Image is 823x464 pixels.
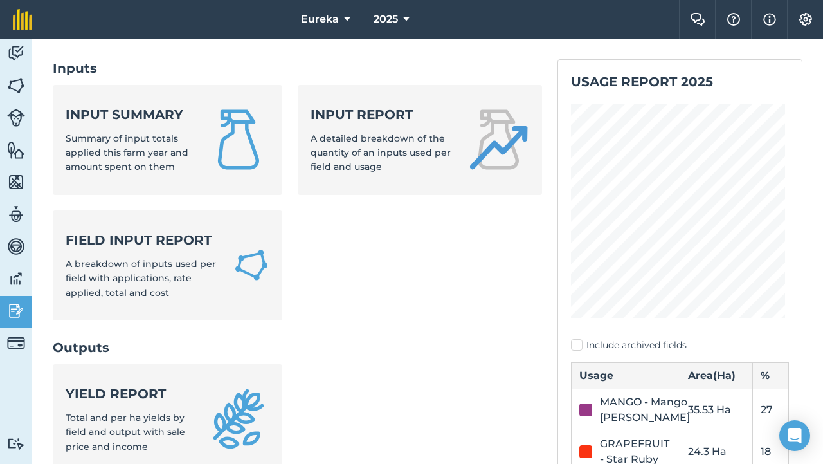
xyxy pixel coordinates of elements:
[7,109,25,127] img: svg+xml;base64,PD94bWwgdmVyc2lvbj0iMS4wIiBlbmNvZGluZz0idXRmLTgiPz4KPCEtLSBHZW5lcmF0b3I6IEFkb2JlIE...
[798,13,813,26] img: A cog icon
[66,412,185,452] span: Total and per ha yields by field and output with sale price and income
[7,334,25,352] img: svg+xml;base64,PD94bWwgdmVyc2lvbj0iMS4wIiBlbmNvZGluZz0idXRmLTgiPz4KPCEtLSBHZW5lcmF0b3I6IEFkb2JlIE...
[66,106,192,124] strong: Input summary
[571,73,789,91] h2: Usage report 2025
[7,269,25,288] img: svg+xml;base64,PD94bWwgdmVyc2lvbj0iMS4wIiBlbmNvZGluZz0idXRmLTgiPz4KPCEtLSBHZW5lcmF0b3I6IEFkb2JlIE...
[7,301,25,320] img: svg+xml;base64,PD94bWwgdmVyc2lvbj0iMS4wIiBlbmNvZGluZz0idXRmLTgiPz4KPCEtLSBHZW5lcmF0b3I6IEFkb2JlIE...
[779,420,810,451] div: Open Intercom Messenger
[571,339,789,352] label: Include archived fields
[53,59,542,77] h2: Inputs
[374,12,398,27] span: 2025
[7,237,25,256] img: svg+xml;base64,PD94bWwgdmVyc2lvbj0iMS4wIiBlbmNvZGluZz0idXRmLTgiPz4KPCEtLSBHZW5lcmF0b3I6IEFkb2JlIE...
[53,339,542,357] h2: Outputs
[763,12,776,27] img: svg+xml;base64,PHN2ZyB4bWxucz0iaHR0cDovL3d3dy53My5vcmcvMjAwMC9zdmciIHdpZHRoPSIxNyIgaGVpZ2h0PSIxNy...
[752,389,788,431] td: 27
[208,388,269,450] img: Yield report
[726,13,741,26] img: A question mark icon
[7,438,25,450] img: svg+xml;base64,PD94bWwgdmVyc2lvbj0iMS4wIiBlbmNvZGluZz0idXRmLTgiPz4KPCEtLSBHZW5lcmF0b3I6IEFkb2JlIE...
[66,231,218,249] strong: Field Input Report
[13,9,32,30] img: fieldmargin Logo
[7,205,25,224] img: svg+xml;base64,PD94bWwgdmVyc2lvbj0iMS4wIiBlbmNvZGluZz0idXRmLTgiPz4KPCEtLSBHZW5lcmF0b3I6IEFkb2JlIE...
[600,394,690,425] div: MANGO - Mango [PERSON_NAME]
[680,362,753,389] th: Area ( Ha )
[752,362,788,389] th: %
[572,362,680,389] th: Usage
[311,133,451,173] span: A detailed breakdown of the quantity of an inputs used per field and usage
[7,172,25,192] img: svg+xml;base64,PHN2ZyB4bWxucz0iaHR0cDovL3d3dy53My5vcmcvMjAwMC9zdmciIHdpZHRoPSI1NiIgaGVpZ2h0PSI2MC...
[467,109,529,171] img: Input report
[233,246,269,284] img: Field Input Report
[311,106,453,124] strong: Input report
[66,385,192,403] strong: Yield report
[208,109,269,171] img: Input summary
[66,258,216,299] span: A breakdown of inputs used per field with applications, rate applied, total and cost
[7,44,25,63] img: svg+xml;base64,PD94bWwgdmVyc2lvbj0iMS4wIiBlbmNvZGluZz0idXRmLTgiPz4KPCEtLSBHZW5lcmF0b3I6IEFkb2JlIE...
[53,210,282,320] a: Field Input ReportA breakdown of inputs used per field with applications, rate applied, total and...
[680,389,753,431] td: 35.53 Ha
[301,12,339,27] span: Eureka
[53,85,282,195] a: Input summarySummary of input totals applied this farm year and amount spent on them
[690,13,705,26] img: Two speech bubbles overlapping with the left bubble in the forefront
[7,140,25,160] img: svg+xml;base64,PHN2ZyB4bWxucz0iaHR0cDovL3d3dy53My5vcmcvMjAwMC9zdmciIHdpZHRoPSI1NiIgaGVpZ2h0PSI2MC...
[66,133,188,173] span: Summary of input totals applied this farm year and amount spent on them
[298,85,543,195] a: Input reportA detailed breakdown of the quantity of an inputs used per field and usage
[7,76,25,95] img: svg+xml;base64,PHN2ZyB4bWxucz0iaHR0cDovL3d3dy53My5vcmcvMjAwMC9zdmciIHdpZHRoPSI1NiIgaGVpZ2h0PSI2MC...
